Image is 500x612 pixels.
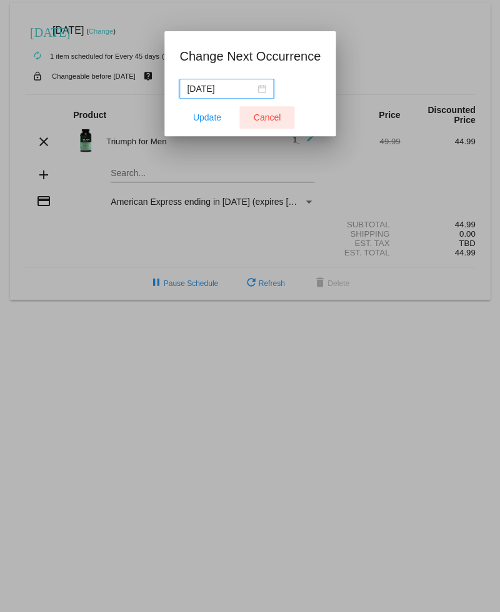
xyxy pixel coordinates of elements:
[193,112,221,122] span: Update
[239,106,294,129] button: Close dialog
[187,82,255,96] input: Select date
[179,106,234,129] button: Update
[179,46,321,66] h1: Change Next Occurrence
[253,112,281,122] span: Cancel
